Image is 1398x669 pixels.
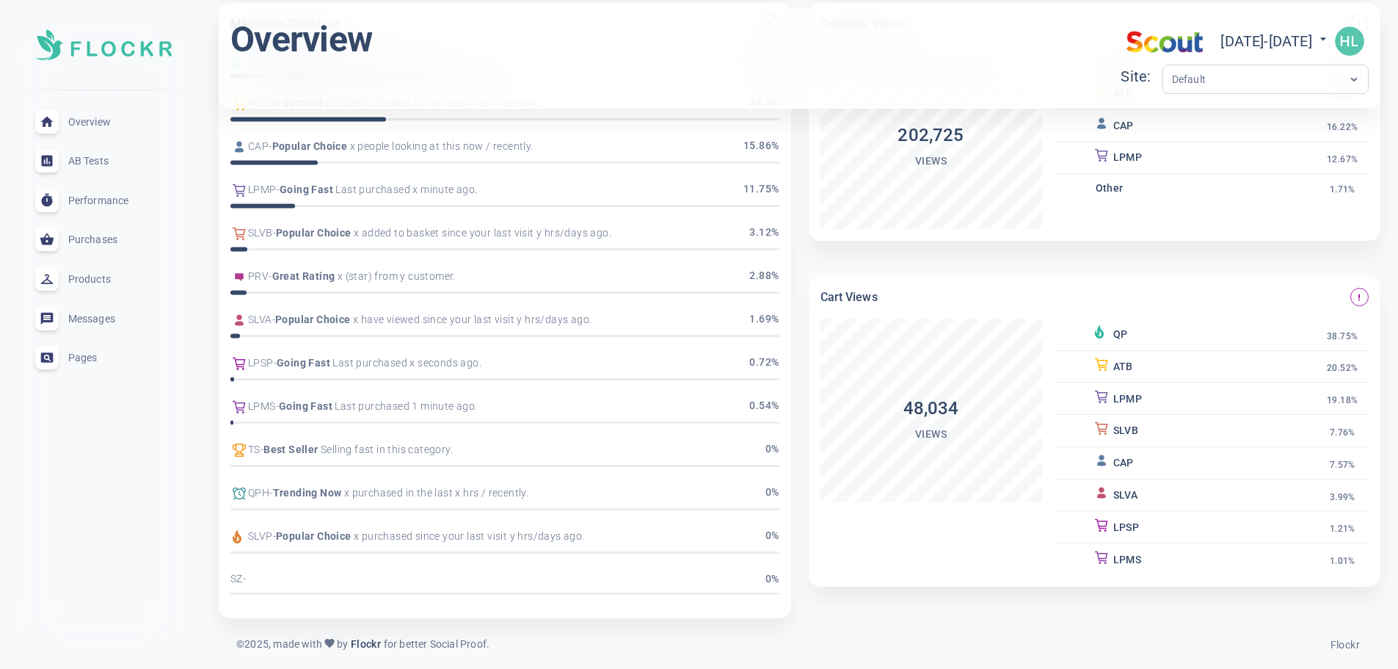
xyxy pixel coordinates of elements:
span: 19.18% [1327,395,1358,406]
a: Performance [12,181,195,220]
img: scouts [1121,18,1209,65]
span: Popular Choice [276,529,352,544]
span: 7.76% [1330,427,1355,438]
span: 2.88 % [749,268,779,286]
span: 38.75% [1327,331,1358,342]
a: Overview [12,102,195,142]
span: Views [915,155,947,167]
span: SLVA - [248,312,275,328]
span: QPH - [248,485,273,501]
span: 3.99% [1330,492,1355,503]
span: Trending Now [273,485,342,501]
span: Last purchased x minute ago. [333,182,478,198]
span: Going Fast [280,182,333,198]
span: Popular Choice [276,225,352,241]
span: SLVB - [248,225,276,241]
a: Flockr [348,636,383,653]
h1: Overview [230,18,372,62]
a: AB Tests [12,141,195,181]
a: Messages [12,299,195,339]
span: Views [915,428,947,440]
span: 16.22% [1327,122,1358,133]
span: x have viewed since your last visit y hrs/days ago. [351,312,592,328]
span: Going Fast [277,355,330,371]
span: SZ - [230,571,246,587]
span: TS - [248,442,263,458]
span: 0 % [765,441,779,459]
span: 1.69 % [749,311,779,329]
span: priority_high [1355,293,1364,302]
span: Flockr [348,638,383,650]
span: Going Fast [279,399,332,414]
span: Selling fast in this category. [318,442,453,458]
span: 15.86 % [743,138,779,156]
h4: 48,034 [820,397,1042,421]
span: 1.71% [1330,184,1355,195]
button: Message views on the cart/basket bage [1350,288,1369,306]
h4: 202,725 [820,123,1042,148]
span: 3.12 % [749,225,779,242]
span: SLVP - [248,529,276,544]
span: 1.21% [1330,524,1355,535]
span: [DATE] - [DATE] [1220,32,1330,50]
span: 1.01% [1330,556,1355,567]
div: Site: [1121,65,1162,89]
a: Pages [12,338,195,377]
span: 0.54 % [749,398,779,416]
span: LPSP - [248,355,277,371]
span: Great Rating [272,269,335,284]
span: Flockr [1330,639,1360,651]
span: x purchased since your last visit y hrs/days ago. [352,529,585,544]
span: 0 % [765,528,779,546]
span: favorite [324,637,335,649]
span: 0.72 % [749,355,779,372]
span: PRV - [248,269,272,284]
span: 0 % [765,571,779,587]
img: Soft UI Logo [35,29,172,60]
span: LPMP - [248,182,280,198]
span: x added to basket since your last visit y hrs/days ago. [352,225,611,241]
span: 11.75 % [743,181,779,199]
div: © 2025 , made with by for better Social Proof. [227,636,498,653]
span: Last purchased 1 minute ago. [332,399,478,414]
span: 7.57% [1330,460,1355,471]
a: Flockr [1330,634,1360,652]
span: x people looking at this now / recently. [347,139,533,154]
a: Purchases [12,220,195,260]
span: Popular Choice [275,312,351,328]
span: 20.52% [1327,363,1358,374]
span: Last purchased x seconds ago. [330,355,481,371]
span: 12.67% [1327,154,1358,165]
span: LPMS - [248,399,279,414]
span: x (star) from y customer. [335,269,455,284]
span: x purchased in the last x hrs / recently. [341,485,528,501]
span: Best Seller [263,442,318,458]
img: a6c98dda6af53d00e1e8becd3637af21 [1335,26,1364,56]
span: Popular Choice [272,139,348,154]
a: Products [12,259,195,299]
span: 0 % [765,485,779,502]
span: CAP - [248,139,272,154]
h6: Cart Views [820,288,878,307]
